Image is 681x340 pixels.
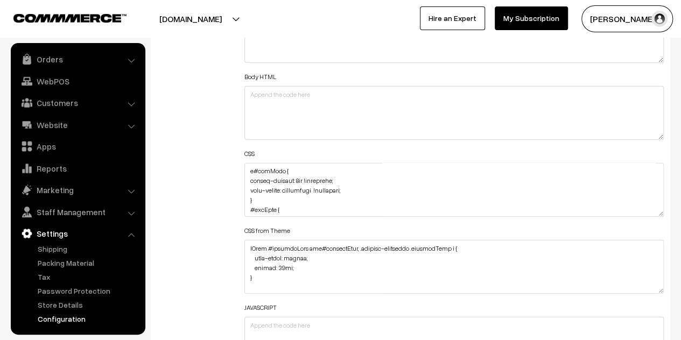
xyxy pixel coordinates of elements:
a: Customers [13,93,142,112]
a: Apps [13,137,142,156]
a: WebPOS [13,72,142,91]
a: My Subscription [495,6,568,30]
a: Configuration [35,313,142,324]
label: JAVASCRIPT [244,303,277,313]
a: Packing Material [35,257,142,268]
button: [DOMAIN_NAME] [122,5,259,32]
img: COMMMERCE [13,14,127,22]
img: user [651,11,668,27]
label: Body HTML [244,72,276,82]
button: [PERSON_NAME] [581,5,673,32]
label: CSS from Theme [244,226,290,236]
a: Staff Management [13,202,142,222]
a: Shipping [35,243,142,254]
textarea: @lorem (ips-dolor: 402si) { #ametconsEctetur #adip { elitse-doe: 087te !incididun; } #utlaborEetd... [244,163,664,217]
textarea: lOrem #ipsumdoLors ame#consectEtur, .adipisc-elitseddo .eiusmodTemp i { utla-etdol: magnaa; enima... [244,240,664,294]
a: Reports [13,159,142,178]
a: Website [13,115,142,134]
a: Store Details [35,299,142,310]
a: Password Protection [35,285,142,296]
a: Tax [35,271,142,282]
a: Hire an Expert [420,6,485,30]
a: COMMMERCE [13,11,108,24]
a: Orders [13,49,142,69]
label: CSS [244,149,255,159]
a: Settings [13,224,142,243]
a: Marketing [13,180,142,200]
